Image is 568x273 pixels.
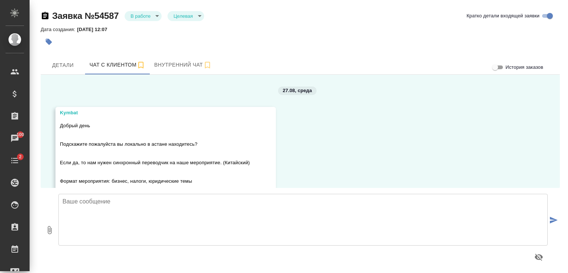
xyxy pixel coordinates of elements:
p: Если да, то нам нужен синхронный переводчик на наше мероприятие. (Китайский) [60,159,250,166]
div: Kymbat [60,109,250,117]
div: В работе [168,11,204,21]
span: Кратко детали входящей заявки [467,12,540,20]
p: [DATE] 12:07 [77,27,113,32]
p: Добрый день [60,122,250,129]
p: Подскажите пожалуйста вы локально в астане находитесь? [60,141,250,148]
button: В работе [128,13,153,19]
button: Скопировать ссылку [41,11,50,20]
span: Внутренний чат [154,60,212,70]
button: 77473387813 (Kymbat) - (undefined) [85,56,150,74]
button: Добавить тэг [41,34,57,50]
span: Детали [45,61,81,70]
span: 2 [14,153,26,161]
svg: Подписаться [203,61,212,70]
p: 27.08, среда [283,87,312,94]
a: 100 [2,129,28,148]
p: Дата создания: [41,27,77,32]
a: Заявка №54587 [52,11,119,21]
span: Чат с клиентом [89,60,145,70]
div: В работе [125,11,162,21]
span: 100 [12,131,29,138]
p: Формат мероприятия: бизнес, налоги, юридические темы [60,178,250,185]
button: Целевая [171,13,195,19]
button: Предпросмотр [530,248,548,266]
svg: Подписаться [136,61,145,70]
span: История заказов [506,64,543,71]
a: 2 [2,151,28,170]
